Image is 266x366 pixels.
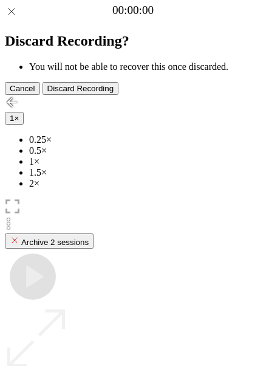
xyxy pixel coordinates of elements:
button: Archive 2 sessions [5,233,94,249]
li: 1× [29,156,261,167]
li: You will not be able to recover this once discarded. [29,61,261,72]
button: Discard Recording [43,82,119,95]
button: Cancel [5,82,40,95]
li: 0.5× [29,145,261,156]
div: Archive 2 sessions [10,235,89,247]
li: 1.5× [29,167,261,178]
a: 00:00:00 [112,4,154,17]
li: 0.25× [29,134,261,145]
li: 2× [29,178,261,189]
button: 1× [5,112,24,125]
span: 1 [10,114,14,123]
h2: Discard Recording? [5,33,261,49]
